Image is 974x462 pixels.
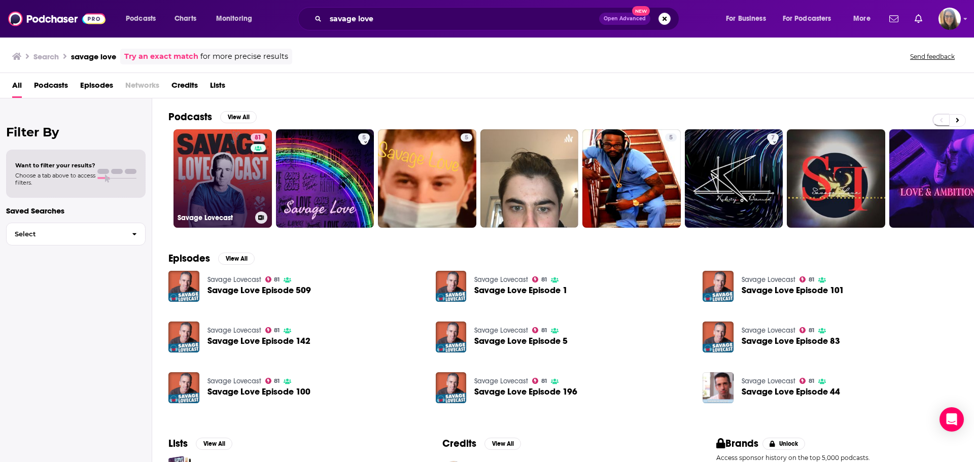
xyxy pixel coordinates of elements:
img: Savage Love Episode 142 [168,322,199,352]
a: Savage Lovecast [742,275,795,284]
a: Savage Lovecast [742,326,795,335]
img: User Profile [938,8,961,30]
span: For Business [726,12,766,26]
span: 81 [809,277,814,282]
a: All [12,77,22,98]
a: Savage Lovecast [474,275,528,284]
img: Savage Love Episode 196 [436,372,467,403]
button: View All [218,253,255,265]
a: Podcasts [34,77,68,98]
span: Savage Love Episode 1 [474,286,568,295]
a: 5 [276,129,374,228]
span: Logged in as akolesnik [938,8,961,30]
a: Savage Love Episode 101 [742,286,844,295]
span: 5 [669,133,673,143]
p: Access sponsor history on the top 5,000 podcasts. [716,454,958,461]
span: Networks [125,77,159,98]
a: Savage Love Episode 142 [207,337,310,345]
button: View All [196,438,232,450]
span: New [632,6,650,16]
span: For Podcasters [783,12,831,26]
img: Savage Love Episode 44 [703,372,734,403]
a: 81 [799,378,814,384]
a: Savage Love Episode 83 [742,337,840,345]
span: Credits [171,77,198,98]
a: Savage Lovecast [474,377,528,385]
span: Podcasts [126,12,156,26]
button: View All [484,438,521,450]
a: Savage Lovecast [207,377,261,385]
a: Try an exact match [124,51,198,62]
a: Savage Lovecast [207,275,261,284]
a: 81 [532,327,547,333]
button: Show profile menu [938,8,961,30]
img: Savage Love Episode 83 [703,322,734,352]
a: ListsView All [168,437,232,450]
a: 5 [461,133,472,141]
h2: Lists [168,437,188,450]
a: Show notifications dropdown [885,10,902,27]
a: Episodes [80,77,113,98]
a: 81 [532,378,547,384]
a: 81 [532,276,547,282]
img: Savage Love Episode 100 [168,372,199,403]
a: EpisodesView All [168,252,255,265]
span: Savage Love Episode 5 [474,337,568,345]
a: 7 [685,129,783,228]
img: Savage Love Episode 509 [168,271,199,302]
a: 81 [251,133,265,141]
div: Open Intercom Messenger [940,407,964,432]
a: Savage Lovecast [207,326,261,335]
button: Select [6,223,146,245]
img: Savage Love Episode 5 [436,322,467,352]
a: 5 [378,129,476,228]
a: Savage Love Episode 509 [207,286,311,295]
span: More [853,12,871,26]
button: Unlock [762,438,806,450]
a: Show notifications dropdown [911,10,926,27]
img: Savage Love Episode 101 [703,271,734,302]
a: 5 [582,129,681,228]
button: Open AdvancedNew [599,13,650,25]
h2: Episodes [168,252,210,265]
span: Savage Love Episode 100 [207,387,310,396]
a: Charts [168,11,202,27]
img: Savage Love Episode 1 [436,271,467,302]
a: 81 [265,327,280,333]
span: Monitoring [216,12,252,26]
span: Open Advanced [604,16,646,21]
button: open menu [776,11,846,27]
h2: Filter By [6,125,146,139]
button: open menu [846,11,883,27]
h2: Podcasts [168,111,212,123]
span: 81 [809,379,814,383]
img: Podchaser - Follow, Share and Rate Podcasts [8,9,106,28]
a: 7 [767,133,779,141]
span: 81 [541,277,547,282]
a: 81Savage Lovecast [173,129,272,228]
a: Lists [210,77,225,98]
button: open menu [119,11,169,27]
span: 81 [274,277,280,282]
span: 7 [771,133,775,143]
button: Send feedback [907,52,958,61]
h2: Brands [716,437,758,450]
span: Want to filter your results? [15,162,95,169]
button: View All [220,111,257,123]
a: 5 [358,133,370,141]
input: Search podcasts, credits, & more... [326,11,599,27]
span: Savage Love Episode 44 [742,387,840,396]
h3: Savage Lovecast [178,214,251,222]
